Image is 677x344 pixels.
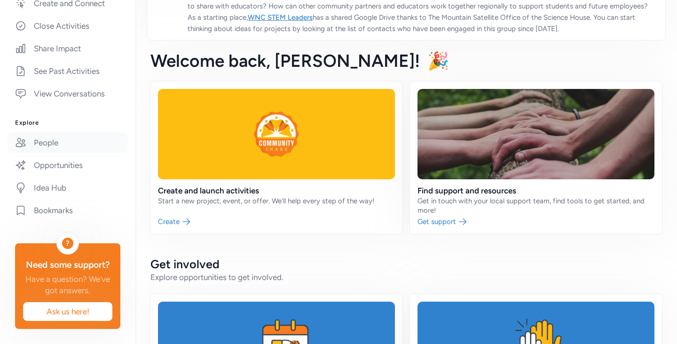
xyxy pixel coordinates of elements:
h3: Explore [15,119,120,127]
a: Share Impact [8,38,128,59]
a: See Past Activities [8,61,128,81]
a: Idea Hub [8,177,128,198]
a: WNC STEM Leaders [248,13,313,22]
span: Welcome back , [PERSON_NAME]! [150,50,420,71]
a: View Conversations [8,83,128,104]
a: Bookmarks [8,200,128,221]
div: Explore opportunities to get involved. [150,272,662,283]
a: Close Activities [8,16,128,36]
h2: Get involved [150,256,662,272]
a: People [8,132,128,153]
span: Ask us here! [31,306,105,317]
div: Need some support? [23,258,113,272]
span: 🎉 [427,50,449,71]
div: ? [62,238,73,249]
div: Have a question? We've got answers. [23,273,113,296]
a: Opportunities [8,155,128,176]
button: Ask us here! [23,302,113,321]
